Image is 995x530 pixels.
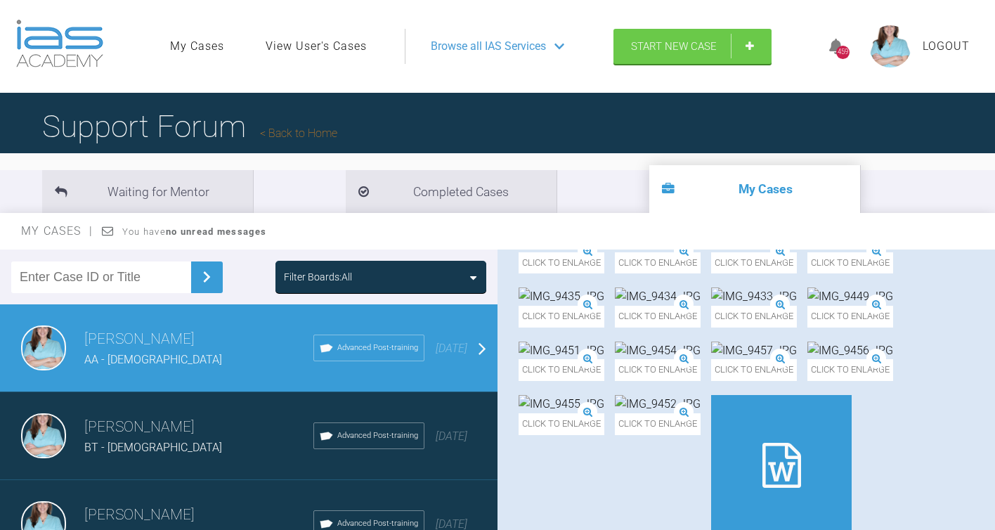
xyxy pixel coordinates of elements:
img: IMG_9456.JPG [807,342,893,360]
a: Logout [923,37,970,56]
h1: Support Forum [42,102,337,151]
span: Click to enlarge [615,413,701,435]
a: Start New Case [613,29,772,64]
img: chevronRight.28bd32b0.svg [195,266,218,288]
span: Click to enlarge [519,413,604,435]
img: IMG_9434.JPG [615,287,701,306]
li: Completed Cases [346,170,557,213]
span: Click to enlarge [615,306,701,328]
span: Click to enlarge [615,252,701,274]
img: IMG_9449.JPG [807,287,893,306]
img: profile.png [869,25,911,67]
input: Enter Case ID or Title [11,261,191,293]
li: My Cases [649,165,860,213]
span: Click to enlarge [615,359,701,381]
a: Back to Home [260,127,337,140]
img: IMG_9452.JPG [615,395,701,413]
strong: no unread messages [166,226,266,237]
span: Click to enlarge [711,252,797,274]
span: [DATE] [436,342,467,355]
span: Click to enlarge [519,306,604,328]
span: Advanced Post-training [337,429,418,442]
span: Advanced Post-training [337,342,418,354]
span: Click to enlarge [519,359,604,381]
img: IMG_9454.JPG [615,342,701,360]
a: View User's Cases [266,37,367,56]
img: IMG_9457.JPG [711,342,797,360]
h3: [PERSON_NAME] [84,328,313,351]
img: Rita Ferreira [21,325,66,370]
span: My Cases [21,224,93,238]
span: You have [122,226,266,237]
span: Advanced Post-training [337,517,418,530]
li: Waiting for Mentor [42,170,253,213]
img: Rita Ferreira [21,413,66,458]
img: IMG_9435.JPG [519,287,604,306]
span: Click to enlarge [711,359,797,381]
h3: [PERSON_NAME] [84,503,313,527]
div: Filter Boards: All [284,269,352,285]
img: IMG_9451.JPG [519,342,604,360]
h3: [PERSON_NAME] [84,415,313,439]
div: 459 [836,46,850,59]
img: IMG_9455.JPG [519,395,604,413]
span: Click to enlarge [519,252,604,274]
span: Browse all IAS Services [431,37,546,56]
span: [DATE] [436,429,467,443]
span: Click to enlarge [807,252,893,274]
span: Start New Case [631,40,717,53]
span: Click to enlarge [807,306,893,328]
span: AA - [DEMOGRAPHIC_DATA] [84,353,222,366]
span: Click to enlarge [711,306,797,328]
span: Click to enlarge [807,359,893,381]
span: BT - [DEMOGRAPHIC_DATA] [84,441,222,454]
img: logo-light.3e3ef733.png [16,20,103,67]
img: IMG_9433.JPG [711,287,797,306]
a: My Cases [170,37,224,56]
